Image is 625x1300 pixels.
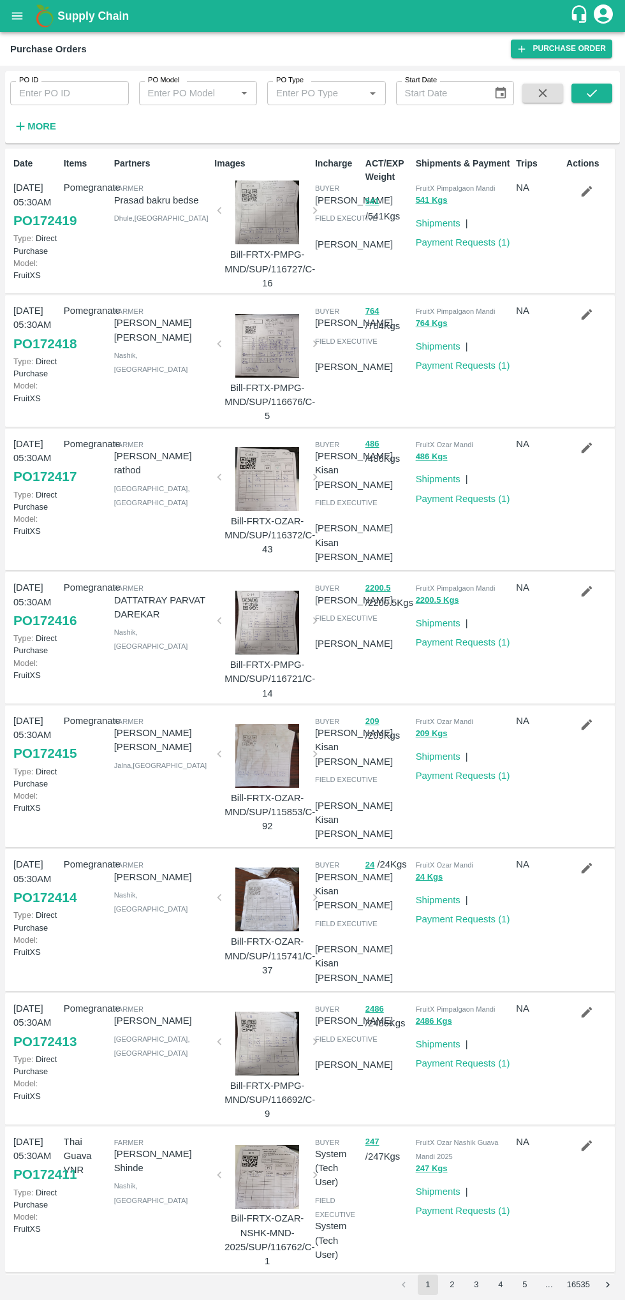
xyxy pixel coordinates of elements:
[365,857,411,872] p: / 24 Kgs
[315,449,393,492] p: [PERSON_NAME] Kisan [PERSON_NAME]
[13,714,59,742] p: [DATE] 05:30AM
[224,381,310,424] p: Bill-FRTX-PMPG-MND/SUP/116676/C-5
[13,1030,77,1053] a: PO172413
[13,514,38,524] span: Model:
[516,1135,561,1149] p: NA
[416,184,496,192] span: FruitX Pimpalgaon Mandi
[13,157,59,170] p: Date
[13,909,59,933] p: Direct Purchase
[114,441,143,448] span: Farmer
[392,1274,620,1295] nav: pagination navigation
[315,521,393,564] p: [PERSON_NAME] Kisan [PERSON_NAME]
[315,1005,339,1013] span: buyer
[13,258,38,268] span: Model:
[114,193,210,207] p: Prasad bakru bedse
[365,858,374,873] button: 24
[416,316,448,331] button: 764 Kgs
[64,157,109,170] p: Items
[460,744,468,764] div: |
[416,870,443,885] button: 24 Kgs
[418,1274,438,1295] button: page 1
[13,1054,33,1064] span: Type:
[539,1279,559,1291] div: …
[13,489,59,513] p: Direct Purchase
[490,1274,511,1295] button: Go to page 4
[64,857,109,871] p: Pomegranate
[114,891,188,913] span: Nashik , [GEOGRAPHIC_DATA]
[114,351,188,373] span: Nashik , [GEOGRAPHIC_DATA]
[10,81,129,105] input: Enter PO ID
[315,237,393,251] p: [PERSON_NAME]
[224,791,310,834] p: Bill-FRTX-OZAR-MND/SUP/115853/C-92
[515,1274,535,1295] button: Go to page 5
[315,1197,355,1218] span: field executive
[396,81,483,105] input: Start Date
[13,633,33,643] span: Type:
[114,762,207,769] span: Jalna , [GEOGRAPHIC_DATA]
[114,1147,210,1176] p: [PERSON_NAME] Shinde
[460,1179,468,1199] div: |
[148,75,180,85] label: PO Model
[365,581,391,596] button: 2200.5
[365,157,411,184] p: ACT/EXP Weight
[416,1139,499,1160] span: FruitX Ozar Nashik Guava Mandi 2025
[114,316,210,344] p: [PERSON_NAME] [PERSON_NAME]
[416,895,460,905] a: Shipments
[13,857,59,886] p: [DATE] 05:30AM
[416,237,510,247] a: Payment Requests (1)
[10,41,87,57] div: Purchase Orders
[315,1219,360,1262] p: System (Tech User)
[114,449,210,478] p: [PERSON_NAME] rathod
[64,1135,109,1178] p: Thai Guava VNR
[114,1139,143,1146] span: Farmer
[416,584,496,592] span: FruitX Pimpalgaon Mandi
[442,1274,462,1295] button: Go to page 2
[13,357,33,366] span: Type:
[315,726,393,769] p: [PERSON_NAME] Kisan [PERSON_NAME]
[114,485,190,506] span: [GEOGRAPHIC_DATA] , [GEOGRAPHIC_DATA]
[13,232,59,256] p: Direct Purchase
[13,1188,33,1197] span: Type:
[114,861,143,869] span: Farmer
[315,593,393,607] p: [PERSON_NAME]
[13,765,59,790] p: Direct Purchase
[416,1186,460,1197] a: Shipments
[19,75,38,85] label: PO ID
[365,1135,379,1149] button: 247
[416,341,460,351] a: Shipments
[315,1147,360,1190] p: System (Tech User)
[13,657,59,681] p: FruitXS
[214,157,310,170] p: Images
[224,658,310,700] p: Bill-FRTX-PMPG-MND/SUP/116721/C-14
[416,1058,510,1068] a: Payment Requests (1)
[315,614,378,622] span: field executive
[365,714,379,729] button: 209
[13,1163,77,1186] a: PO172411
[416,637,510,647] a: Payment Requests (1)
[13,181,59,209] p: [DATE] 05:30AM
[466,1274,487,1295] button: Go to page 3
[64,714,109,728] p: Pomegranate
[271,85,361,101] input: Enter PO Type
[315,1035,378,1043] span: field executive
[416,861,473,869] span: FruitX Ozar Mandi
[13,355,59,380] p: Direct Purchase
[416,1206,510,1216] a: Payment Requests (1)
[460,211,468,230] div: |
[13,1053,59,1077] p: Direct Purchase
[114,593,210,622] p: DATTATRAY PARVAT DAREKAR
[416,1039,460,1049] a: Shipments
[365,580,411,610] p: / 2200.5 Kgs
[13,910,33,920] span: Type:
[570,4,592,27] div: customer-support
[511,40,612,58] a: Purchase Order
[416,494,510,504] a: Payment Requests (1)
[315,499,378,506] span: field executive
[64,437,109,451] p: Pomegranate
[315,920,378,927] span: field executive
[405,75,437,85] label: Start Date
[460,334,468,353] div: |
[489,81,513,105] button: Choose date
[566,157,612,170] p: Actions
[13,1079,38,1088] span: Model:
